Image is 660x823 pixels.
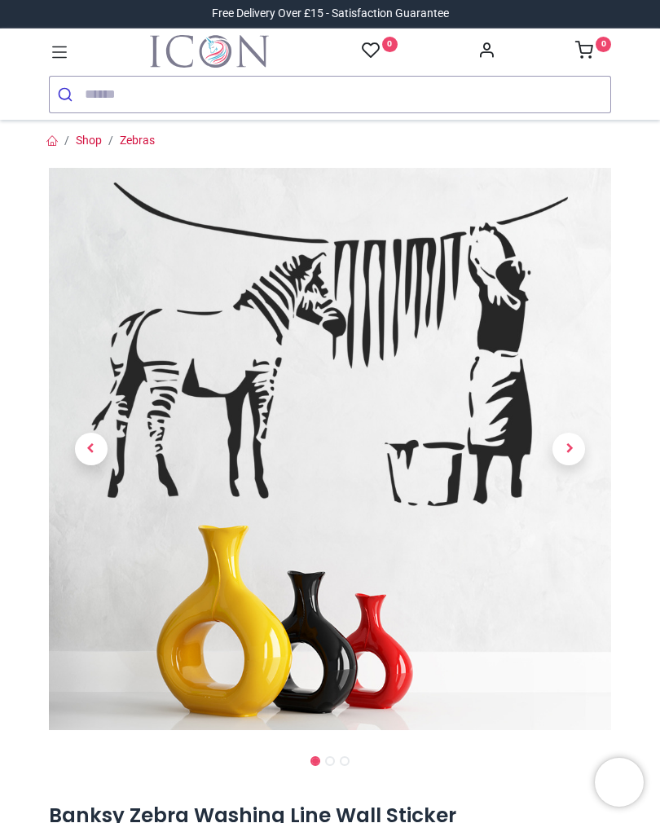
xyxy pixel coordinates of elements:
a: Next [527,253,612,646]
button: Submit [50,77,85,112]
iframe: Brevo live chat [595,758,644,807]
img: Icon Wall Stickers [150,35,269,68]
sup: 0 [382,37,398,52]
span: Next [552,433,585,465]
a: 0 [575,46,611,59]
a: Zebras [120,134,155,147]
a: Shop [76,134,102,147]
a: Account Info [477,46,495,59]
sup: 0 [596,37,611,52]
img: Banksy Zebra Washing Line Wall Sticker [49,168,611,730]
a: 0 [362,41,398,61]
a: Logo of Icon Wall Stickers [150,35,269,68]
span: Previous [75,433,108,465]
div: Free Delivery Over £15 - Satisfaction Guarantee [212,6,449,22]
a: Previous [49,253,134,646]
